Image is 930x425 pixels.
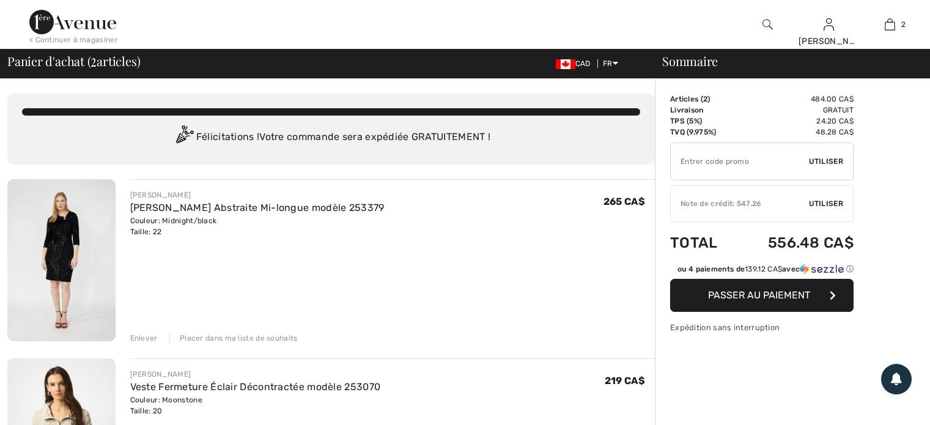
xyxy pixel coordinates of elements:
div: Note de crédit: 547.26 [671,198,809,209]
td: Gratuit [736,105,854,116]
img: Mes infos [824,17,834,32]
td: Total [670,222,736,264]
div: Enlever [130,333,158,344]
td: 556.48 CA$ [736,222,854,264]
span: 2 [703,95,707,103]
img: recherche [762,17,773,32]
span: Passer au paiement [708,289,810,301]
div: Expédition sans interruption [670,322,854,333]
div: Placer dans ma liste de souhaits [169,333,298,344]
span: FR [603,59,618,68]
span: 219 CA$ [605,375,645,386]
span: Utiliser [809,156,843,167]
div: < Continuer à magasiner [29,34,118,45]
button: Passer au paiement [670,279,854,312]
td: TPS (5%) [670,116,736,127]
td: TVQ (9.975%) [670,127,736,138]
div: Félicitations ! Votre commande sera expédiée GRATUITEMENT ! [22,125,640,150]
span: 265 CA$ [603,196,645,207]
a: [PERSON_NAME] Abstraite Mi-longue modèle 253379 [130,202,385,213]
div: Couleur: Moonstone Taille: 20 [130,394,381,416]
img: Robe Fourreau Abstraite Mi-longue modèle 253379 [7,179,116,341]
div: ou 4 paiements de avec [677,264,854,275]
input: Code promo [671,143,809,180]
div: ou 4 paiements de139.12 CA$avecSezzle Cliquez pour en savoir plus sur Sezzle [670,264,854,279]
img: Mon panier [885,17,895,32]
div: [PERSON_NAME] [799,35,858,48]
span: 139.12 CA$ [745,265,782,273]
span: 2 [901,19,906,30]
td: 484.00 CA$ [736,94,854,105]
img: Canadian Dollar [556,59,575,69]
span: Utiliser [809,198,843,209]
div: Couleur: Midnight/black Taille: 22 [130,215,385,237]
div: [PERSON_NAME] [130,190,385,201]
span: CAD [556,59,596,68]
div: Sommaire [648,55,923,67]
td: Livraison [670,105,736,116]
a: Se connecter [824,18,834,30]
span: 2 [90,52,97,68]
td: 24.20 CA$ [736,116,854,127]
a: Veste Fermeture Éclair Décontractée modèle 253070 [130,381,381,393]
div: [PERSON_NAME] [130,369,381,380]
img: 1ère Avenue [29,10,116,34]
span: Panier d'achat ( articles) [7,55,140,67]
td: 48.28 CA$ [736,127,854,138]
td: Articles ( ) [670,94,736,105]
img: Sezzle [800,264,844,275]
a: 2 [860,17,920,32]
img: Congratulation2.svg [172,125,196,150]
